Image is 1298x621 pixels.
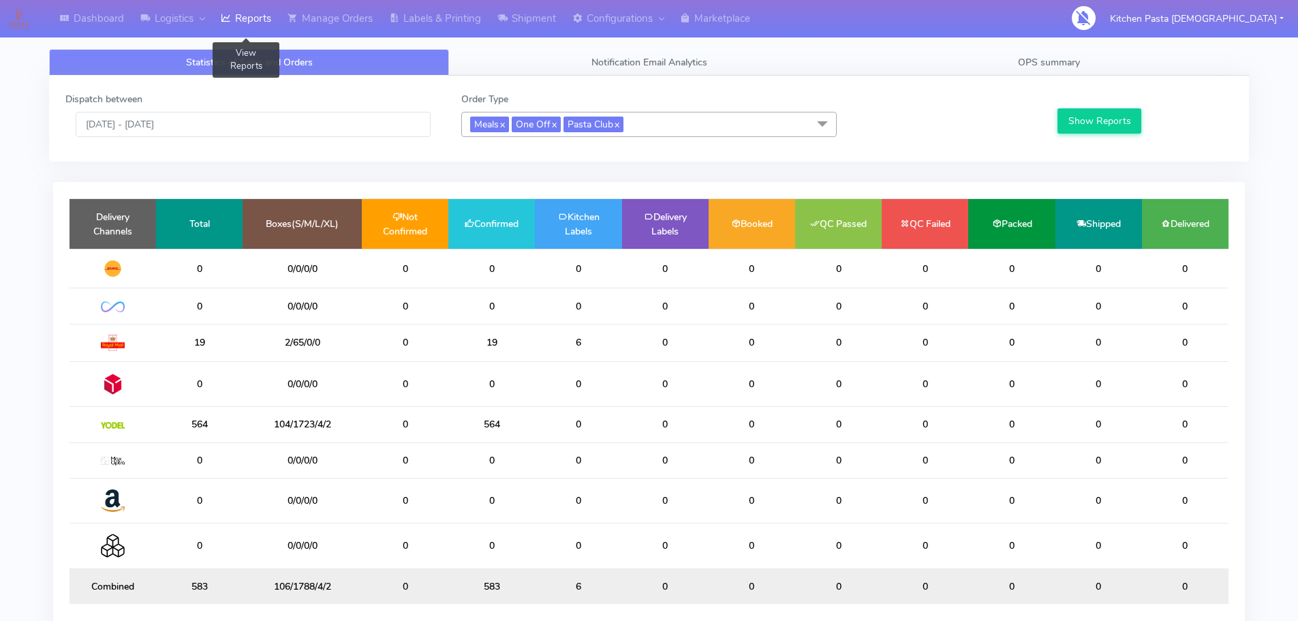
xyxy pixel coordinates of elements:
td: 0/0/0/0 [243,249,362,288]
td: 0 [535,478,621,523]
td: QC Failed [882,199,968,249]
td: 0 [882,569,968,604]
td: 0 [535,288,621,324]
td: 0 [448,524,535,569]
label: Dispatch between [65,92,142,106]
td: 0 [795,569,882,604]
td: 0 [622,569,709,604]
td: Delivery Labels [622,199,709,249]
td: 0/0/0/0 [243,288,362,324]
td: 0 [1055,478,1142,523]
td: 0 [882,361,968,406]
td: 0/0/0/0 [243,361,362,406]
td: 19 [448,324,535,361]
td: 0 [795,442,882,478]
td: 0 [1142,407,1229,442]
td: 0 [156,442,243,478]
td: 0 [882,324,968,361]
td: 0 [795,324,882,361]
td: 0 [622,407,709,442]
td: 0 [1142,478,1229,523]
td: 0 [968,478,1055,523]
td: 0 [882,249,968,288]
img: Royal Mail [101,335,125,351]
td: Delivered [1142,199,1229,249]
td: Not Confirmed [362,199,448,249]
td: Total [156,199,243,249]
button: Show Reports [1057,108,1141,134]
span: Meals [470,117,509,132]
td: 564 [156,407,243,442]
a: x [499,117,505,131]
span: Notification Email Analytics [591,56,707,69]
td: 0 [1055,524,1142,569]
td: 0 [882,288,968,324]
td: 0 [362,524,448,569]
td: 19 [156,324,243,361]
td: 0 [622,249,709,288]
span: Statistics of Sales and Orders [186,56,313,69]
td: 0 [622,524,709,569]
td: 0 [535,442,621,478]
td: 0 [1142,288,1229,324]
td: 0 [882,524,968,569]
td: 0 [362,361,448,406]
td: 0 [882,478,968,523]
td: 0 [709,361,795,406]
td: 0 [448,442,535,478]
img: DHL [101,260,125,277]
td: 0 [709,407,795,442]
td: 0 [362,324,448,361]
ul: Tabs [49,49,1249,76]
td: 0 [795,407,882,442]
td: 583 [156,569,243,604]
td: 0 [622,442,709,478]
td: 6 [535,324,621,361]
td: 0 [362,288,448,324]
td: Kitchen Labels [535,199,621,249]
td: Confirmed [448,199,535,249]
img: Amazon [101,489,125,513]
td: 0 [622,478,709,523]
td: 0 [968,324,1055,361]
td: 0 [1055,569,1142,604]
span: OPS summary [1018,56,1080,69]
td: 0 [535,361,621,406]
td: 0 [968,249,1055,288]
td: 0 [968,407,1055,442]
td: 0 [448,288,535,324]
td: 0 [362,407,448,442]
td: 0 [795,288,882,324]
td: 0 [1142,361,1229,406]
td: 0 [709,524,795,569]
input: Pick the Daterange [76,112,431,137]
span: One Off [512,117,561,132]
td: 0 [882,442,968,478]
td: 583 [448,569,535,604]
td: 0 [709,442,795,478]
td: 0 [1055,361,1142,406]
td: 0 [1055,324,1142,361]
td: 0 [709,569,795,604]
td: 0 [622,288,709,324]
td: 0 [795,361,882,406]
td: 0 [156,288,243,324]
img: DPD [101,372,125,396]
a: x [613,117,619,131]
td: 104/1723/4/2 [243,407,362,442]
td: 0 [709,288,795,324]
td: 0 [1055,288,1142,324]
button: Kitchen Pasta [DEMOGRAPHIC_DATA] [1100,5,1294,33]
td: 0 [1055,249,1142,288]
td: 0 [448,249,535,288]
td: 0 [709,249,795,288]
td: 0 [362,249,448,288]
td: 0 [448,478,535,523]
td: 0 [709,478,795,523]
td: 0 [535,407,621,442]
td: 0 [968,288,1055,324]
td: 0/0/0/0 [243,478,362,523]
td: 0 [1142,324,1229,361]
td: 0 [535,524,621,569]
img: OnFleet [101,301,125,313]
